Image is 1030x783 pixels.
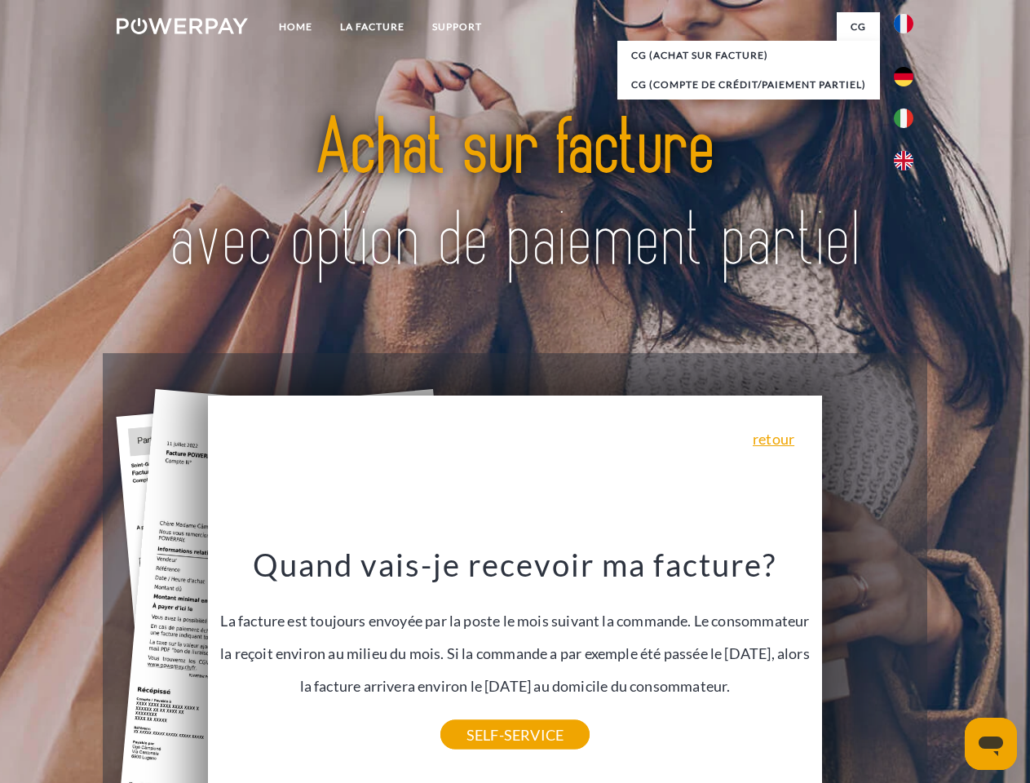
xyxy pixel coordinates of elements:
[440,720,590,750] a: SELF-SERVICE
[218,545,813,584] h3: Quand vais-je recevoir ma facture?
[894,14,913,33] img: fr
[156,78,874,312] img: title-powerpay_fr.svg
[894,67,913,86] img: de
[117,18,248,34] img: logo-powerpay-white.svg
[965,718,1017,770] iframe: Bouton de lancement de la fenêtre de messagerie
[753,431,794,446] a: retour
[617,70,880,100] a: CG (Compte de crédit/paiement partiel)
[894,108,913,128] img: it
[617,41,880,70] a: CG (achat sur facture)
[894,151,913,170] img: en
[418,12,496,42] a: Support
[837,12,880,42] a: CG
[326,12,418,42] a: LA FACTURE
[265,12,326,42] a: Home
[218,545,813,735] div: La facture est toujours envoyée par la poste le mois suivant la commande. Le consommateur la reço...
